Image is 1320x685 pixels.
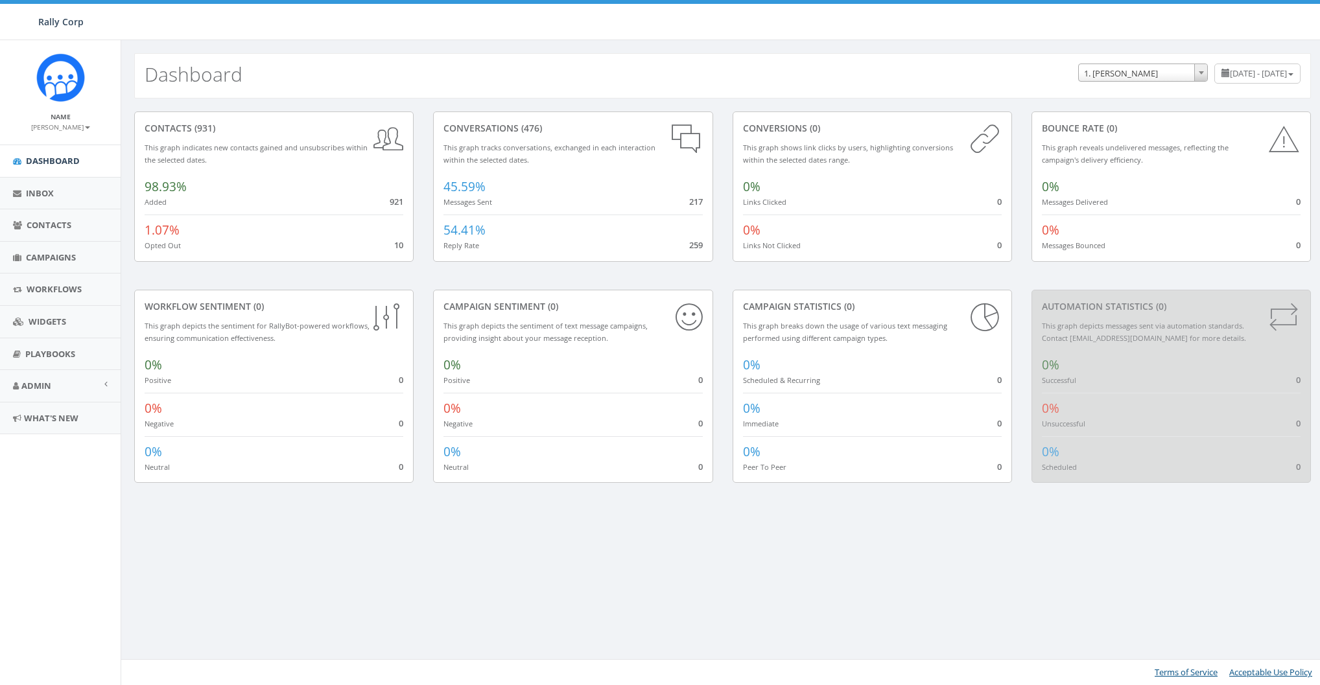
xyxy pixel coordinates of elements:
[31,121,90,132] a: [PERSON_NAME]
[443,122,702,135] div: conversations
[1042,321,1246,343] small: This graph depicts messages sent via automation standards. Contact [EMAIL_ADDRESS][DOMAIN_NAME] f...
[698,461,703,472] span: 0
[1042,300,1301,313] div: Automation Statistics
[842,300,854,312] span: (0)
[145,419,174,428] small: Negative
[1296,239,1301,251] span: 0
[27,283,82,295] span: Workflows
[1078,64,1208,82] span: 1. James Martin
[390,196,403,207] span: 921
[145,222,180,238] span: 1.07%
[1230,67,1287,79] span: [DATE] - [DATE]
[1042,222,1059,238] span: 0%
[743,240,801,250] small: Links Not Clicked
[1153,300,1166,312] span: (0)
[519,122,542,134] span: (476)
[1229,666,1312,678] a: Acceptable Use Policy
[1042,462,1077,472] small: Scheduled
[145,122,403,135] div: contacts
[399,374,403,386] span: 0
[545,300,558,312] span: (0)
[443,375,470,385] small: Positive
[997,417,1002,429] span: 0
[743,321,947,343] small: This graph breaks down the usage of various text messaging performed using different campaign types.
[145,240,181,250] small: Opted Out
[443,240,479,250] small: Reply Rate
[807,122,820,134] span: (0)
[251,300,264,312] span: (0)
[51,112,71,121] small: Name
[743,300,1002,313] div: Campaign Statistics
[29,316,66,327] span: Widgets
[145,443,162,460] span: 0%
[1079,64,1207,82] span: 1. James Martin
[443,143,655,165] small: This graph tracks conversations, exchanged in each interaction within the selected dates.
[26,155,80,167] span: Dashboard
[443,300,702,313] div: Campaign Sentiment
[1042,240,1105,250] small: Messages Bounced
[443,178,486,195] span: 45.59%
[399,461,403,472] span: 0
[443,321,648,343] small: This graph depicts the sentiment of text message campaigns, providing insight about your message ...
[1296,461,1301,472] span: 0
[1042,356,1059,373] span: 0%
[145,197,167,207] small: Added
[26,251,76,263] span: Campaigns
[443,222,486,238] span: 54.41%
[21,380,51,391] span: Admin
[27,219,71,231] span: Contacts
[743,462,786,472] small: Peer To Peer
[997,196,1002,207] span: 0
[443,356,461,373] span: 0%
[24,412,78,424] span: What's New
[689,196,703,207] span: 217
[145,400,162,417] span: 0%
[743,197,786,207] small: Links Clicked
[698,374,703,386] span: 0
[997,239,1002,251] span: 0
[145,64,242,85] h2: Dashboard
[743,178,760,195] span: 0%
[145,462,170,472] small: Neutral
[145,321,370,343] small: This graph depicts the sentiment for RallyBot-powered workflows, ensuring communication effective...
[145,356,162,373] span: 0%
[1042,375,1076,385] small: Successful
[1155,666,1218,678] a: Terms of Service
[997,461,1002,472] span: 0
[1042,443,1059,460] span: 0%
[743,443,760,460] span: 0%
[31,122,90,132] small: [PERSON_NAME]
[443,400,461,417] span: 0%
[743,375,820,385] small: Scheduled & Recurring
[743,400,760,417] span: 0%
[689,239,703,251] span: 259
[145,143,368,165] small: This graph indicates new contacts gained and unsubscribes within the selected dates.
[26,187,54,199] span: Inbox
[145,375,171,385] small: Positive
[443,443,461,460] span: 0%
[743,419,779,428] small: Immediate
[997,374,1002,386] span: 0
[192,122,215,134] span: (931)
[1042,419,1085,428] small: Unsuccessful
[443,419,473,428] small: Negative
[145,300,403,313] div: Workflow Sentiment
[145,178,187,195] span: 98.93%
[399,417,403,429] span: 0
[743,356,760,373] span: 0%
[394,239,403,251] span: 10
[36,53,85,102] img: Icon_1.png
[1042,178,1059,195] span: 0%
[743,143,953,165] small: This graph shows link clicks by users, highlighting conversions within the selected dates range.
[1296,374,1301,386] span: 0
[1042,197,1108,207] small: Messages Delivered
[1296,417,1301,429] span: 0
[1042,400,1059,417] span: 0%
[443,197,492,207] small: Messages Sent
[743,122,1002,135] div: conversions
[1042,122,1301,135] div: Bounce Rate
[25,348,75,360] span: Playbooks
[1104,122,1117,134] span: (0)
[698,417,703,429] span: 0
[38,16,84,28] span: Rally Corp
